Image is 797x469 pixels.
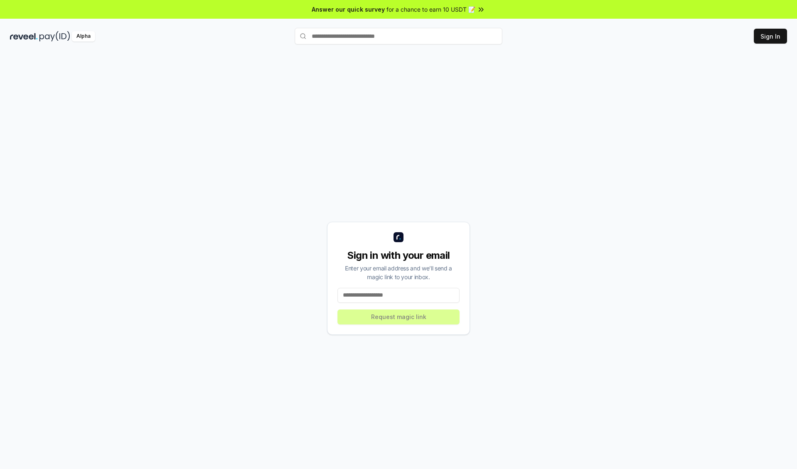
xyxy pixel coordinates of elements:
div: Sign in with your email [337,249,460,262]
img: logo_small [394,232,403,242]
span: Answer our quick survey [312,5,385,14]
div: Enter your email address and we’ll send a magic link to your inbox. [337,264,460,281]
img: pay_id [39,31,70,42]
div: Alpha [72,31,95,42]
img: reveel_dark [10,31,38,42]
button: Sign In [754,29,787,44]
span: for a chance to earn 10 USDT 📝 [386,5,475,14]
